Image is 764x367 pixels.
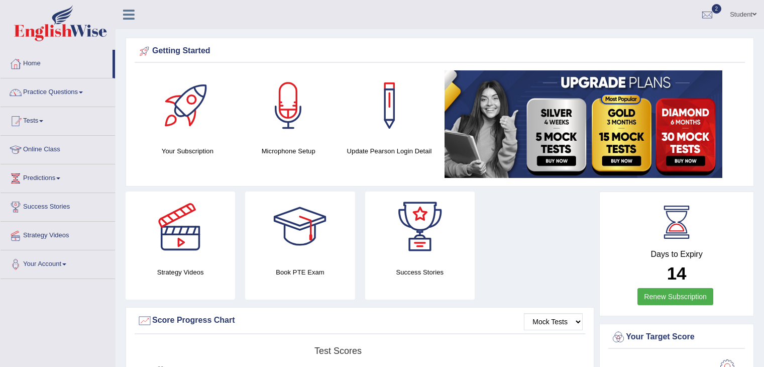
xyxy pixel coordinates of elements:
h4: Strategy Videos [126,267,235,278]
a: Online Class [1,136,115,161]
a: Predictions [1,164,115,190]
tspan: Test scores [314,346,362,356]
h4: Book PTE Exam [245,267,355,278]
a: Tests [1,107,115,132]
h4: Your Subscription [142,146,233,156]
img: small5.jpg [445,70,722,178]
a: Practice Questions [1,78,115,104]
div: Getting Started [137,44,742,59]
h4: Days to Expiry [611,250,742,259]
h4: Update Pearson Login Detail [344,146,435,156]
a: Success Stories [1,193,115,218]
h4: Microphone Setup [243,146,334,156]
div: Your Target Score [611,330,742,345]
a: Strategy Videos [1,222,115,247]
span: 2 [712,4,722,14]
a: Renew Subscription [637,288,713,305]
div: Score Progress Chart [137,313,583,328]
b: 14 [667,263,687,283]
h4: Success Stories [365,267,475,278]
a: Your Account [1,250,115,276]
a: Home [1,50,113,75]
